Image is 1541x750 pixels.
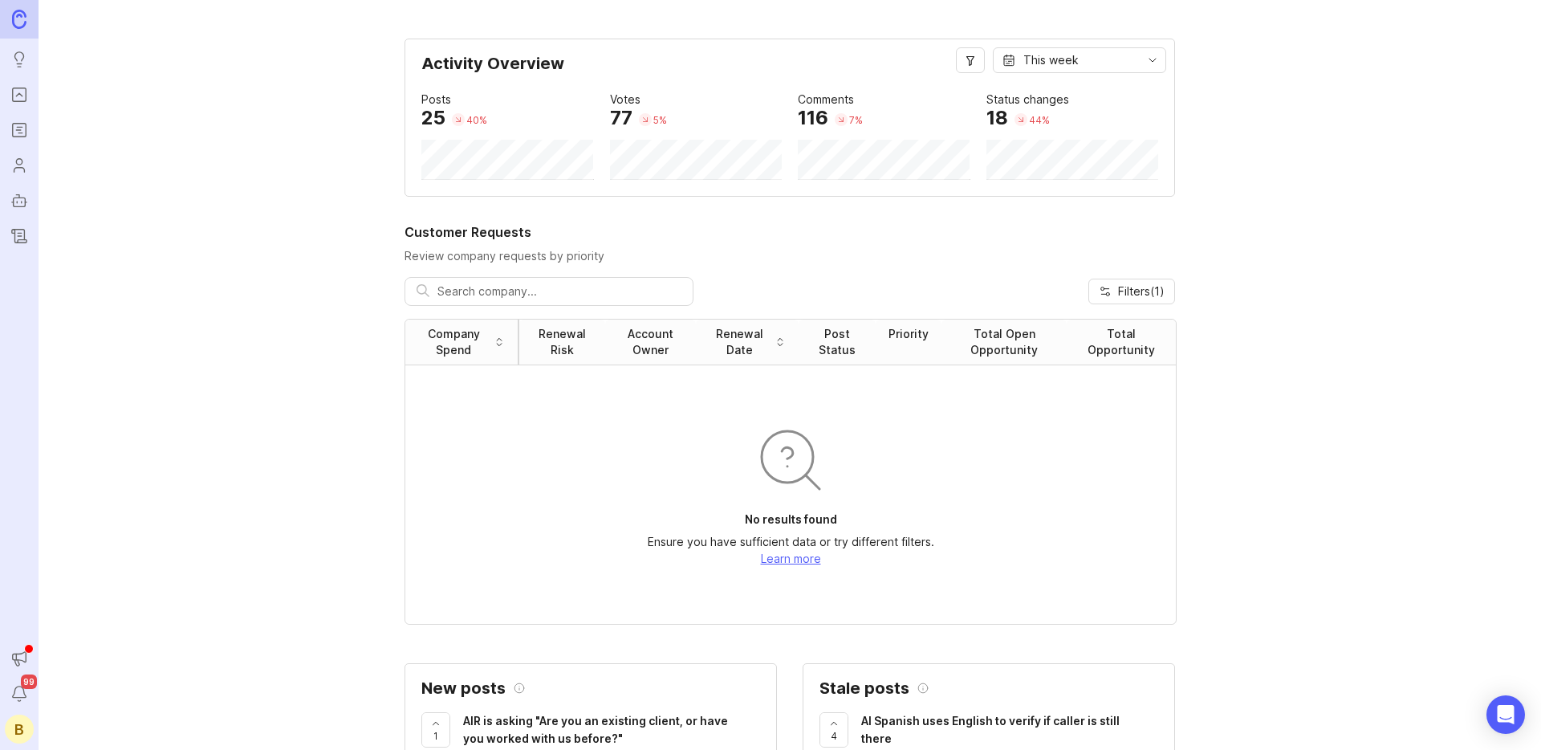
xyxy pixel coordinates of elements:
div: Renewal Risk [532,326,592,358]
h2: Customer Requests [405,222,1175,242]
div: 25 [421,108,445,128]
div: 77 [610,108,632,128]
div: Status changes [986,91,1069,108]
span: AIR is asking "Are you an existing client, or have you worked with us before?" [463,714,728,745]
div: 18 [986,108,1008,128]
button: 1 [421,712,450,748]
div: This week [1023,51,1079,69]
button: Notifications [5,679,34,708]
a: Portal [5,80,34,109]
div: 40 % [466,113,487,127]
button: B [5,715,34,744]
div: Priority [888,326,929,342]
button: Filters(1) [1088,279,1175,304]
img: svg+xml;base64,PHN2ZyB3aWR0aD0iOTYiIGhlaWdodD0iOTYiIGZpbGw9Im5vbmUiIHhtbG5zPSJodHRwOi8vd3d3LnczLm... [752,422,829,499]
div: Open Intercom Messenger [1486,695,1525,734]
a: Changelog [5,222,34,251]
div: 116 [798,108,828,128]
span: ( 1 ) [1150,284,1165,298]
span: 4 [831,729,837,743]
a: Roadmaps [5,116,34,145]
a: Learn more [761,552,821,565]
div: Company Spend [418,326,490,358]
a: Autopilot [5,186,34,215]
input: Search company... [437,283,681,300]
span: AI Spanish uses English to verify if caller is still there [861,714,1120,745]
span: Filters [1118,283,1165,300]
button: 4 [819,712,848,748]
div: 5 % [653,113,667,127]
span: 99 [21,675,37,689]
div: Votes [610,91,640,108]
div: Total Opportunity [1080,326,1163,358]
button: Announcements [5,644,34,673]
svg: toggle icon [1140,54,1165,67]
div: Account Owner [618,326,683,358]
h2: Stale posts [819,680,909,696]
div: Post Status [811,326,863,358]
p: Ensure you have sufficient data or try different filters. [648,534,934,550]
div: Posts [421,91,451,108]
h2: New posts [421,680,506,696]
div: Activity Overview [421,55,1158,84]
a: Users [5,151,34,180]
div: 44 % [1029,113,1050,127]
div: Renewal Date [709,326,770,358]
img: Canny Home [12,10,26,28]
span: 1 [433,729,438,743]
div: Total Open Opportunity [954,326,1054,358]
p: No results found [745,512,837,528]
a: Ideas [5,45,34,74]
div: 7 % [849,113,863,127]
p: Review company requests by priority [405,248,1175,264]
div: Comments [798,91,854,108]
